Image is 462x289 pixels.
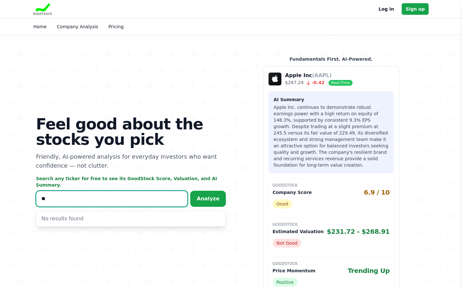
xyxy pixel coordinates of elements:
[263,56,399,62] p: Fundamentals First. AI-Powered.
[57,24,98,29] a: Company Analysis
[36,152,226,170] p: Friendly, AI-powered analysis for everyday investors who want confidence — not clutter.
[348,266,390,275] span: Trending Up
[33,24,47,29] a: Home
[273,267,315,274] p: Price Momentum
[273,278,298,287] span: Positive
[274,104,389,168] p: Apple Inc. continues to demonstrate robust earnings power with a high return on equity of 148.3%,...
[36,211,226,226] div: No results found
[364,188,390,197] span: 6.9 / 10
[285,79,353,86] p: $247.24
[312,72,332,78] span: (AAPL)
[269,73,281,85] img: Company Logo
[197,196,219,202] span: Analyze
[304,80,324,85] span: -0.42
[273,239,302,248] span: Not Good
[273,189,312,196] p: Company Score
[273,261,390,266] p: GoodStock
[273,228,324,235] p: Estimated Valuation
[273,183,390,188] p: GoodStock
[274,96,389,103] h3: AI Summary
[379,5,394,13] a: Log in
[285,72,353,79] p: Apple Inc
[329,80,352,86] span: Real-Time
[36,116,226,147] h1: Feel good about the stocks you pick
[327,227,390,236] span: $231.72 - $268.91
[33,3,52,15] img: Goodstock Logo
[108,24,124,29] a: Pricing
[273,199,292,208] span: Good
[190,191,226,207] button: Analyze
[36,175,226,188] p: Search any ticker for free to see its GoodStock Score, Valuation, and AI Summary.
[273,222,390,227] p: GoodStock
[402,3,429,15] a: Sign up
